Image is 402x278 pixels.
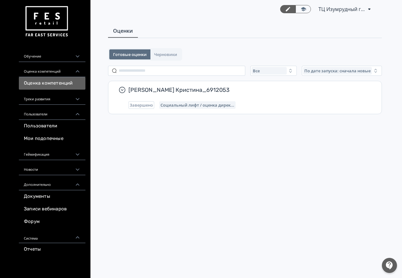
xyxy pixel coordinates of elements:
span: [PERSON_NAME] Кристина_6912053 [128,86,367,94]
span: Оценки [113,27,133,35]
button: Черновики [150,49,181,59]
a: Мои подопечные [19,132,85,145]
div: Дополнительно [19,175,85,190]
button: По дате запуска: сначала новые [302,66,382,76]
span: Черновики [154,52,177,57]
div: Геймификация [19,145,85,160]
a: Отчеты [19,243,85,256]
img: https://files.teachbase.ru/system/account/57463/logo/medium-936fc5084dd2c598f50a98b9cbe0469a.png [24,4,69,39]
span: Завершено [130,103,153,108]
div: Пользователи [19,105,85,120]
div: Треки развития [19,90,85,105]
div: Новости [19,160,85,175]
span: Готовые оценки [113,52,147,57]
span: По дате запуска: сначала новые [304,68,371,73]
span: Социальный лифт / оценка директора магазина [160,103,234,108]
div: Оценка компетенций [19,62,85,77]
span: Все [253,68,260,73]
button: Все [250,66,297,76]
button: Готовые оценки [109,49,150,59]
a: Оценка компетенций [19,77,85,90]
a: Документы [19,190,85,203]
a: Пользователи [19,120,85,132]
a: Записи вебинаров [19,203,85,215]
span: ТЦ Изумрудный город Томск RE 6912053 [318,5,366,13]
div: Обучение [19,47,85,62]
a: Форум [19,215,85,228]
a: Переключиться в режим ученика [296,5,311,13]
div: Система [19,228,85,243]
